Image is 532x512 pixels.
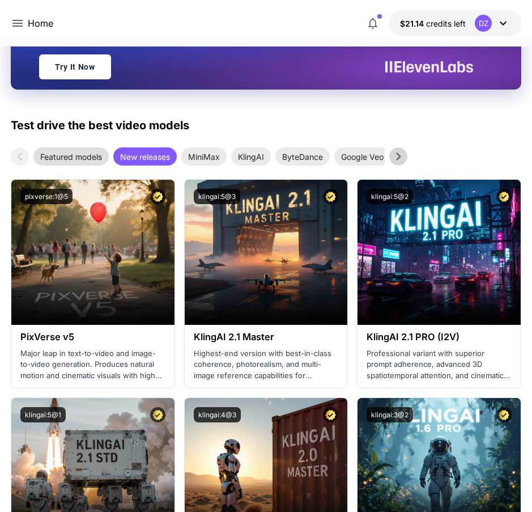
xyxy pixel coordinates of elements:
h3: KlingAI 2.1 Master [194,332,339,342]
button: klingai:5@2 [367,189,413,204]
img: alt [11,180,175,325]
span: MiniMax [181,151,227,163]
button: klingai:4@3 [194,407,241,422]
button: Certified Model – Vetted for best performance and includes a commercial license. [496,407,512,422]
a: Home [28,16,53,30]
button: Certified Model – Vetted for best performance and includes a commercial license. [323,189,338,204]
span: Google Veo [334,151,390,163]
button: Certified Model – Vetted for best performance and includes a commercial license. [496,189,512,204]
span: KlingAI [231,151,271,163]
p: Professional variant with superior prompt adherence, advanced 3D spatiotemporal attention, and ci... [367,348,512,382]
button: Certified Model – Vetted for best performance and includes a commercial license. [150,189,165,204]
p: Test drive the best video models [11,117,189,134]
h3: PixVerse v5 [20,332,165,342]
a: Try It Now [39,54,111,79]
span: Featured models [33,151,109,163]
div: Featured models [33,147,109,166]
div: $21.1386 [400,18,466,29]
p: Major leap in text-to-video and image-to-video generation. Produces natural motion and cinematic ... [20,348,165,382]
span: credits left [426,19,466,28]
h3: KlingAI 2.1 PRO (I2V) [367,332,512,342]
button: klingai:5@3 [194,189,240,204]
div: ByteDance [275,147,330,166]
span: $21.14 [400,19,426,28]
span: New releases [113,151,177,163]
button: Certified Model – Vetted for best performance and includes a commercial license. [150,407,165,422]
nav: breadcrumb [28,16,53,30]
div: New releases [113,147,177,166]
div: MiniMax [181,147,227,166]
button: pixverse:1@5 [20,189,73,204]
button: $21.1386DZ [389,10,521,36]
p: Highest-end version with best-in-class coherence, photorealism, and multi-image reference capabil... [194,348,339,382]
img: alt [185,180,348,325]
div: KlingAI [231,147,271,166]
span: ByteDance [275,151,330,163]
button: Certified Model – Vetted for best performance and includes a commercial license. [323,407,338,422]
button: klingai:3@2 [367,407,413,422]
div: DZ [475,15,492,32]
div: Google Veo [334,147,390,166]
button: klingai:5@1 [20,407,66,422]
img: alt [357,180,521,325]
